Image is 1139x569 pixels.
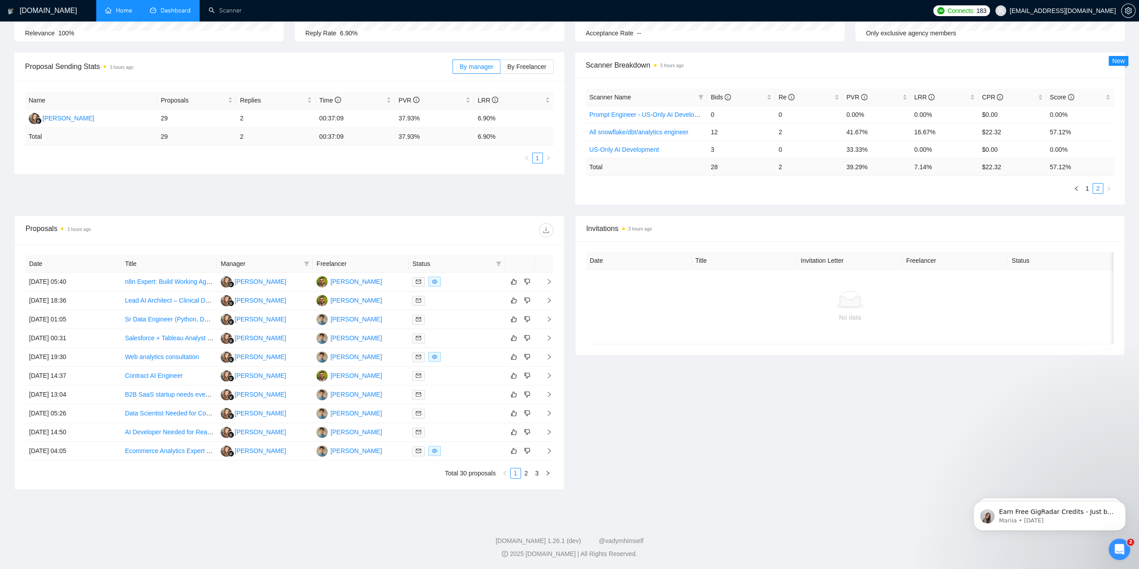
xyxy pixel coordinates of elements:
div: [PERSON_NAME] [235,427,286,437]
span: filter [494,257,503,270]
span: mail [416,298,421,303]
a: NK[PERSON_NAME] [221,334,286,341]
time: 3 hours ago [660,63,684,68]
a: RT[PERSON_NAME] [316,315,382,322]
a: RT[PERSON_NAME] [316,390,382,398]
button: like [508,370,519,381]
a: 2 [521,468,531,478]
span: like [511,316,517,323]
th: Invitation Letter [797,252,903,270]
a: Web analytics consultation [125,353,199,360]
span: user [998,8,1004,14]
a: US-Only AI Development [589,146,659,153]
span: mail [416,448,421,453]
td: Lead AI Architect – Clinical Decision Support (Healthcare AI) [121,291,217,310]
span: Status [412,259,492,269]
a: 1 [511,468,520,478]
td: 16.67% [911,123,979,141]
img: NK [221,445,232,457]
span: mail [416,429,421,435]
a: NK[PERSON_NAME] [221,278,286,285]
a: 1 [533,153,542,163]
td: 12 [707,123,775,141]
img: NK [221,370,232,381]
li: 1 [1082,183,1092,194]
span: right [545,471,550,476]
span: 2 [1127,539,1134,546]
th: Status [1008,252,1113,270]
td: 0 [707,106,775,123]
span: dislike [524,353,530,360]
li: 2 [521,468,532,479]
li: 2 [1092,183,1103,194]
span: filter [696,90,705,104]
span: Acceptance Rate [586,30,634,37]
span: dislike [524,447,530,454]
td: 2 [775,123,843,141]
td: 00:37:09 [316,109,395,128]
td: $0.00 [978,106,1046,123]
td: 0.00% [1046,141,1114,158]
th: Freelancer [903,252,1008,270]
span: info-circle [413,97,419,103]
span: dislike [524,391,530,398]
img: NK [29,113,40,124]
button: dislike [522,408,533,419]
span: dislike [524,334,530,342]
span: right [539,297,552,304]
img: U [316,370,328,381]
div: [PERSON_NAME] [330,333,382,343]
span: like [511,391,517,398]
div: [PERSON_NAME] [235,314,286,324]
li: Previous Page [1071,183,1082,194]
button: right [1103,183,1114,194]
th: Date [586,252,692,270]
span: dashboard [150,7,156,13]
a: Lead AI Architect – Clinical Decision Support (Healthcare AI) [125,297,292,304]
a: NK[PERSON_NAME] [29,114,94,121]
span: dislike [524,372,530,379]
div: Proposals [26,223,289,237]
img: gigradar-bm.png [228,356,234,363]
span: Only exclusive agency members [866,30,956,37]
img: gigradar-bm.png [228,432,234,438]
span: like [511,447,517,454]
img: upwork-logo.png [937,7,944,14]
th: Title [691,252,797,270]
td: 2 [236,109,316,128]
span: Time [319,97,341,104]
span: dislike [524,278,530,285]
li: Next Page [1103,183,1114,194]
td: [DATE] 01:05 [26,310,121,329]
button: like [508,445,519,456]
td: [DATE] 05:40 [26,273,121,291]
td: 37.93% [395,109,474,128]
li: 1 [510,468,521,479]
td: [DATE] 18:36 [26,291,121,310]
span: Manager [221,259,300,269]
span: info-circle [492,97,498,103]
button: dislike [522,389,533,400]
td: 0 [775,141,843,158]
a: U[PERSON_NAME] [316,372,382,379]
td: [DATE] 00:31 [26,329,121,348]
td: 0.00% [843,106,911,123]
span: info-circle [788,94,794,100]
button: right [542,468,553,479]
img: RT [316,408,328,419]
span: dislike [524,428,530,436]
img: U [316,295,328,306]
span: Proposal Sending Stats [25,61,452,72]
a: RT[PERSON_NAME] [316,409,382,416]
a: U[PERSON_NAME] [316,278,382,285]
span: Replies [240,95,305,105]
span: Dashboard [161,7,191,14]
a: Prompt Engineer - US-Only AI Development [589,111,712,118]
time: 3 hours ago [628,227,652,231]
span: By Freelancer [507,63,546,70]
button: like [508,295,519,306]
a: All snowflake/dbt/analytics engineer [589,128,689,136]
img: U [316,276,328,287]
td: 7.14 % [911,158,979,175]
div: [PERSON_NAME] [330,408,382,418]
